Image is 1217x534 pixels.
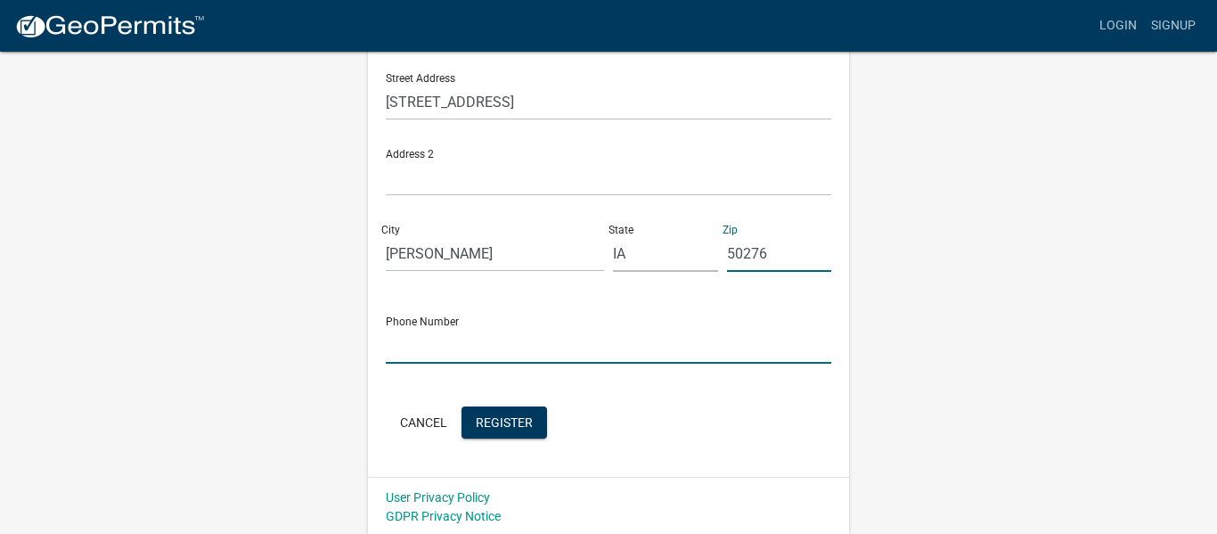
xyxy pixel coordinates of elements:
[1144,9,1203,43] a: Signup
[386,490,490,505] a: User Privacy Policy
[386,407,461,439] button: Cancel
[1092,9,1144,43] a: Login
[461,407,547,439] button: Register
[476,415,533,429] span: Register
[386,509,501,523] a: GDPR Privacy Notice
